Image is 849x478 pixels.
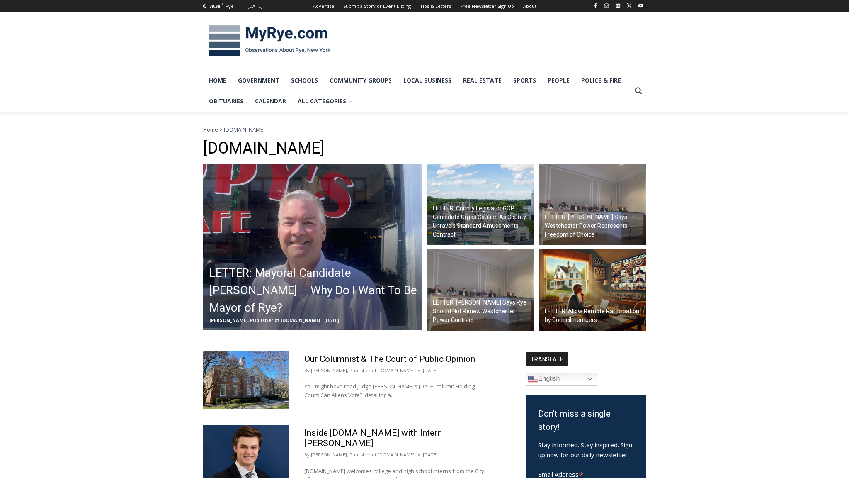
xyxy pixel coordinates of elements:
h2: LETTER: Mayoral Candidate [PERSON_NAME] – Why Do I Want To Be Mayor of Rye? [209,264,420,317]
span: By [304,451,310,458]
h2: LETTER: [PERSON_NAME] Says Westchester Power Represents Freedom of Choice [545,213,644,239]
a: Schools [285,70,324,91]
nav: Breadcrumbs [203,125,646,134]
p: Stay informed. Stay inspired. Sign up now for our daily newsletter. [538,440,633,460]
img: Rye City Hall Rye, NY [203,351,289,409]
a: Local Business [398,70,457,91]
img: MyRye.com [203,20,336,63]
a: Sports [507,70,542,91]
a: LETTER: Allow Remote Participation by Councilmembers [539,249,646,331]
p: You might have read Judge [PERSON_NAME]’s [DATE] column Holding Court: Can Aliens Vote?, detailin... [304,382,488,400]
div: [DATE] [247,2,262,10]
a: [PERSON_NAME], Publisher of [DOMAIN_NAME] [311,367,415,373]
h3: Don't miss a single story! [538,407,633,434]
a: LETTER: [PERSON_NAME] Says Rye Should Not Renew Westchester Power Contract [427,249,534,331]
button: View Search Form [631,83,646,98]
a: LETTER: Mayoral Candidate [PERSON_NAME] – Why Do I Want To Be Mayor of Rye? [PERSON_NAME], Publis... [203,164,422,330]
a: Home [203,126,218,133]
h2: LETTER: Allow Remote Participation by Councilmembers [545,307,644,324]
a: LETTER: County Legislator GOP Candidate Urges Caution As County Unravels Standard Amusements Cont... [427,164,534,246]
a: Government [232,70,285,91]
a: Linkedin [613,1,623,11]
h2: LETTER: [PERSON_NAME] Says Rye Should Not Renew Westchester Power Contract [433,298,532,324]
span: [PERSON_NAME], Publisher of [DOMAIN_NAME] [209,317,320,323]
img: DALLE 2025-04-10 14.38.42 -advocating for remote participation in local government meetings.jpg [539,249,646,331]
h1: [DOMAIN_NAME] [203,139,646,158]
nav: Primary Navigation [203,70,631,112]
a: All Categories [292,91,358,112]
span: By [304,367,310,374]
a: [PERSON_NAME], Publisher of [DOMAIN_NAME] [311,451,415,458]
img: (PHOTO: Rick McCabe will run for Rye Mayor as a political independent. File photo, March 11, 2025.) [203,164,422,330]
img: en [528,374,538,384]
time: [DATE] [423,451,438,458]
a: English [526,373,597,386]
a: Facebook [590,1,600,11]
img: (PHOTO: Sustainable Westchester’s Noam Bramson spoke about the Westchester Power program at the A... [427,249,534,331]
span: 79.38 [209,3,220,9]
span: F [221,2,223,6]
a: Calendar [249,91,292,112]
img: (PHOTO: Playland's historic Dragon Coaster turns 95 this year. Credit: Alex Lee) [427,164,534,246]
img: (PHOTO: Sustainable Westchester’s Noam Bramson spoke about the Westchester Power program at the A... [539,164,646,246]
span: All Categories [298,97,352,106]
h2: LETTER: County Legislator GOP Candidate Urges Caution As County Unravels Standard Amusements Cont... [433,204,532,239]
a: X [624,1,634,11]
a: Instagram [602,1,611,11]
strong: TRANSLATE [526,352,568,366]
a: Our Columnist & The Court of Public Opinion [304,354,475,364]
a: Obituaries [203,91,249,112]
span: [DOMAIN_NAME] [224,126,265,133]
span: - [321,317,323,323]
a: People [542,70,575,91]
a: Community Groups [324,70,398,91]
a: Real Estate [457,70,507,91]
time: [DATE] [423,367,438,374]
span: > [219,126,223,133]
a: YouTube [636,1,646,11]
a: LETTER: [PERSON_NAME] Says Westchester Power Represents Freedom of Choice [539,164,646,246]
a: Inside [DOMAIN_NAME] with Intern [PERSON_NAME] [304,428,442,448]
div: Rye [226,2,234,10]
span: [DATE] [324,317,339,323]
a: Home [203,70,232,91]
a: Police & Fire [575,70,627,91]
